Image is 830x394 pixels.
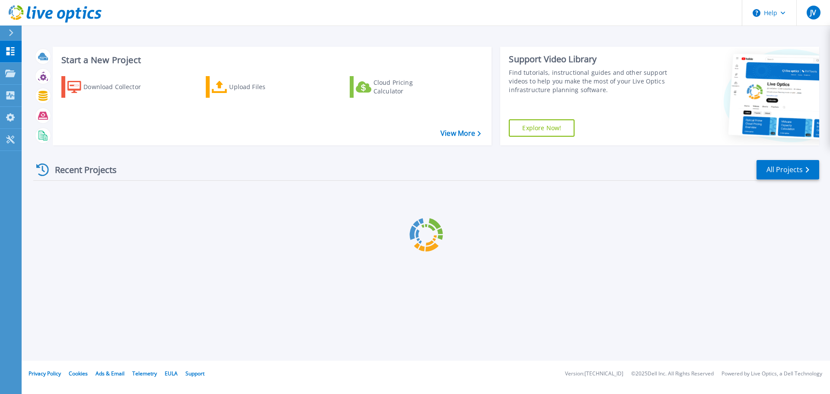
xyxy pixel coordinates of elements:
a: Privacy Policy [29,370,61,377]
a: EULA [165,370,178,377]
a: Telemetry [132,370,157,377]
div: Support Video Library [509,54,671,65]
h3: Start a New Project [61,55,481,65]
li: © 2025 Dell Inc. All Rights Reserved [631,371,714,377]
a: Cloud Pricing Calculator [350,76,446,98]
a: Explore Now! [509,119,575,137]
div: Recent Projects [33,159,128,180]
div: Download Collector [83,78,153,96]
li: Powered by Live Optics, a Dell Technology [721,371,822,377]
div: Cloud Pricing Calculator [373,78,443,96]
div: Upload Files [229,78,298,96]
li: Version: [TECHNICAL_ID] [565,371,623,377]
a: Cookies [69,370,88,377]
div: Find tutorials, instructional guides and other support videos to help you make the most of your L... [509,68,671,94]
a: Ads & Email [96,370,124,377]
a: Download Collector [61,76,158,98]
a: Support [185,370,204,377]
a: Upload Files [206,76,302,98]
a: View More [441,129,481,138]
span: JV [810,9,816,16]
a: All Projects [757,160,819,179]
